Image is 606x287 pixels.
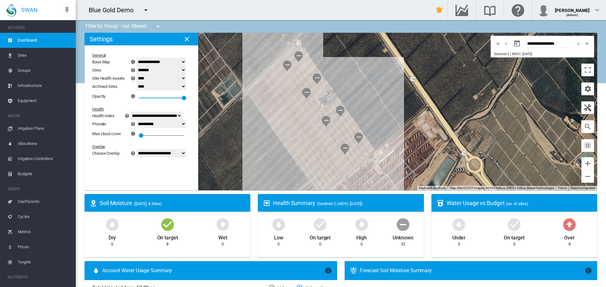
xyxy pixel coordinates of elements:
[562,217,577,232] md-icon: icon-arrow-up-bold-circle
[92,84,138,89] div: Archived Sites
[129,66,138,74] button: icon-help-circle
[482,6,497,14] md-icon: Search the knowledge base
[393,232,413,241] div: Unknown
[458,241,460,247] div: 0
[571,186,595,190] a: Report a map error
[18,33,71,48] span: Dashboard
[312,73,321,84] div: NDVI: SHA 01-04
[8,23,71,33] span: ACCOUNT
[581,120,594,133] button: icon-magnify
[142,6,150,14] md-icon: icon-menu-down
[504,232,525,241] div: On target
[277,241,280,247] div: 0
[18,224,71,239] span: Metrics
[584,85,591,93] md-icon: icon-cog
[555,5,590,11] div: [PERSON_NAME]
[134,201,162,206] span: ([DATE], 8 Sites)
[575,40,582,47] md-icon: icon-chevron-right
[6,3,16,17] img: SWAN-Landscape-Logo-Colour-drop.png
[584,123,591,130] md-icon: icon-magnify
[451,217,466,232] md-icon: icon-arrow-down-bold-circle
[585,267,592,274] md-icon: icon-information
[8,111,71,121] span: WATER
[129,66,137,74] md-icon: icon-help-circle
[218,232,227,241] div: Wet
[581,83,594,95] button: icon-cog
[495,40,502,47] md-icon: icon-chevron-double-left
[18,93,71,108] span: Equipment
[130,58,138,66] md-icon: icon-information
[593,6,601,14] md-icon: icon-chevron-down
[436,6,443,14] md-icon: icon-bell-ring
[92,144,183,149] div: Overlay
[92,131,121,136] div: Max cloud cover
[92,107,183,112] div: Health
[583,40,590,47] md-icon: icon-chevron-double-right
[109,232,116,241] div: Dry
[129,74,138,82] button: icon-help-circle
[271,217,286,232] md-icon: icon-arrow-down-bold-circle
[360,267,585,274] div: Forecast Soil Moisture Summary
[140,4,152,16] button: icon-menu-down
[506,201,528,206] span: (no. of sites)
[183,35,191,43] md-icon: icon-close
[437,199,444,207] md-icon: icon-cup-water
[21,6,38,14] span: SWAN
[8,184,71,194] span: CROPS
[283,60,292,72] div: NDVI: SHA 01-02
[583,40,591,47] button: icon-chevron-double-right
[302,88,311,99] div: NDVI: SHA 01-03
[312,217,328,232] md-icon: icon-checkbox-marked-circle
[350,267,357,274] md-icon: icon-thermometer-lines
[222,241,224,247] div: 0
[129,149,137,157] md-icon: icon-help-circle
[215,217,230,232] md-icon: icon-arrow-up-bold-circle
[18,121,71,136] span: Irrigation Plans
[450,186,554,190] span: Map data ©2025 Imagery ©2025 Airbus, CNES / Airbus, Maxar Technologies
[317,201,363,206] span: (Sentinel-2 | NDVI, [DATE])
[18,209,71,224] span: Cycles
[123,112,131,119] md-icon: icon-help-circle
[294,51,303,62] div: NDVI: SHA 01-01
[354,217,369,232] md-icon: icon-arrow-up-bold-circle
[8,272,71,282] span: NUTRIENTS
[100,199,245,207] div: Soil Moisture
[574,40,583,47] button: icon-chevron-right
[130,92,138,100] md-icon: icon-information
[18,136,71,151] span: Allocations
[502,40,510,47] button: icon-chevron-left
[433,4,446,16] button: icon-bell-ring
[322,116,330,127] div: NDVI: SHA 01-06
[419,186,446,190] button: Keyboard shortcuts
[154,23,162,30] md-icon: icon-menu-down
[129,120,137,128] md-icon: icon-help-circle
[130,130,138,137] md-icon: icon-information
[503,40,510,47] md-icon: icon-chevron-left
[558,186,567,190] a: Terms
[513,241,515,247] div: 0
[18,151,71,166] span: Irrigation Controllers
[494,40,502,47] button: icon-chevron-double-left
[566,13,579,17] span: (Admin)
[102,267,324,274] span: Account Water Usage Summary
[92,267,100,274] md-icon: icon-water
[324,267,332,274] md-icon: icon-information
[157,232,178,241] div: On target
[18,255,71,270] span: Targets
[90,199,97,207] md-icon: icon-map-marker-radius
[92,68,101,72] div: Sites
[360,241,363,247] div: 0
[92,60,110,64] div: Base Map
[92,122,106,126] div: Provider
[537,4,550,16] img: profile.jpg
[520,52,532,56] span: | [DATE]
[447,199,592,207] div: Water Usage vs Budget
[123,112,132,119] button: icon-help-circle
[507,217,522,232] md-icon: icon-checkbox-marked-circle
[354,132,363,144] div: NDVI: SHA 01-08
[395,217,411,232] md-icon: icon-minus-circle
[18,48,71,63] span: Sites
[319,241,321,247] div: 0
[166,241,169,247] div: 8
[581,157,594,170] button: Zoom in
